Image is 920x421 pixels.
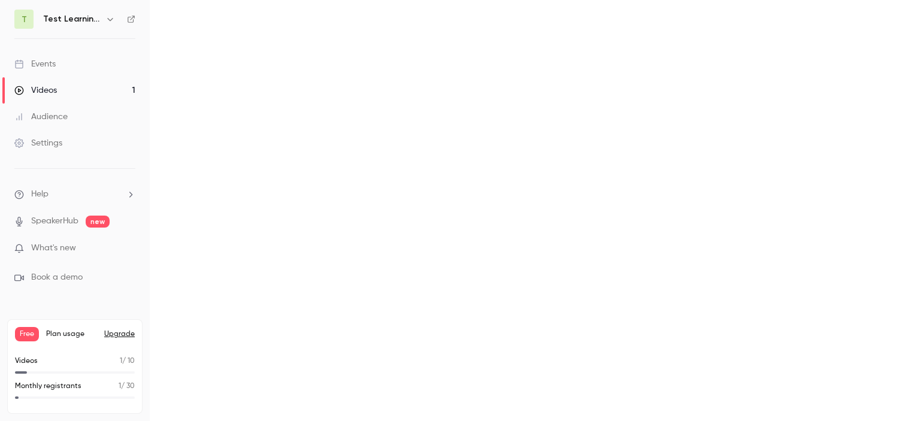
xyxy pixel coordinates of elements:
[19,19,29,29] img: logo_orange.svg
[14,84,57,96] div: Videos
[14,188,135,201] li: help-dropdown-opener
[46,329,97,339] span: Plan usage
[120,356,135,367] p: / 10
[15,356,38,367] p: Videos
[14,111,68,123] div: Audience
[120,358,122,365] span: 1
[34,19,59,29] div: v 4.0.25
[19,31,29,41] img: website_grey.svg
[15,381,81,392] p: Monthly registrants
[121,243,135,254] iframe: Noticeable Trigger
[49,69,58,79] img: tab_domain_overview_orange.svg
[31,271,83,284] span: Book a demo
[136,69,146,79] img: tab_keywords_by_traffic_grey.svg
[31,215,78,228] a: SpeakerHub
[43,13,101,25] h6: Test Learning Days
[14,58,56,70] div: Events
[119,381,135,392] p: / 30
[22,13,27,26] span: T
[62,71,92,78] div: Domaine
[15,327,39,341] span: Free
[14,137,62,149] div: Settings
[86,216,110,228] span: new
[149,71,183,78] div: Mots-clés
[31,31,135,41] div: Domaine: [DOMAIN_NAME]
[104,329,135,339] button: Upgrade
[119,383,121,390] span: 1
[31,242,76,255] span: What's new
[31,188,49,201] span: Help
